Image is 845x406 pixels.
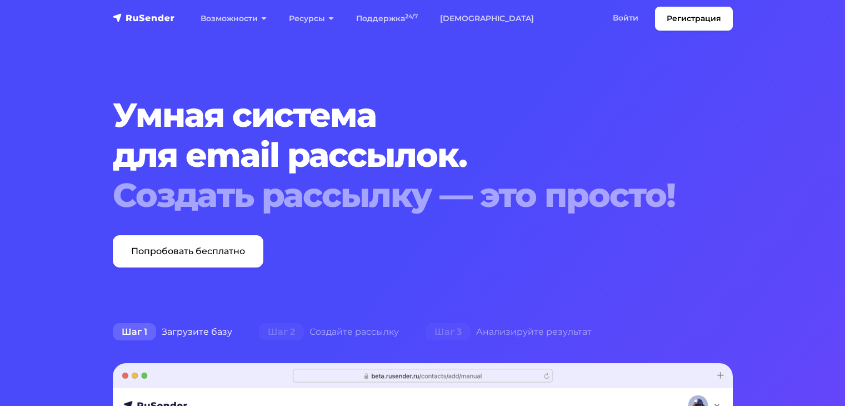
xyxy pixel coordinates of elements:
[412,321,605,343] div: Анализируйте результат
[405,13,418,20] sup: 24/7
[113,95,680,215] h1: Умная система для email рассылок.
[189,7,278,30] a: Возможности
[429,7,545,30] a: [DEMOGRAPHIC_DATA]
[278,7,345,30] a: Ресурсы
[113,175,680,215] div: Создать рассылку — это просто!
[99,321,246,343] div: Загрузите базу
[113,235,263,268] a: Попробовать бесплатно
[655,7,733,31] a: Регистрация
[113,12,175,23] img: RuSender
[602,7,649,29] a: Войти
[246,321,412,343] div: Создайте рассылку
[113,323,156,341] span: Шаг 1
[426,323,471,341] span: Шаг 3
[345,7,429,30] a: Поддержка24/7
[259,323,304,341] span: Шаг 2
